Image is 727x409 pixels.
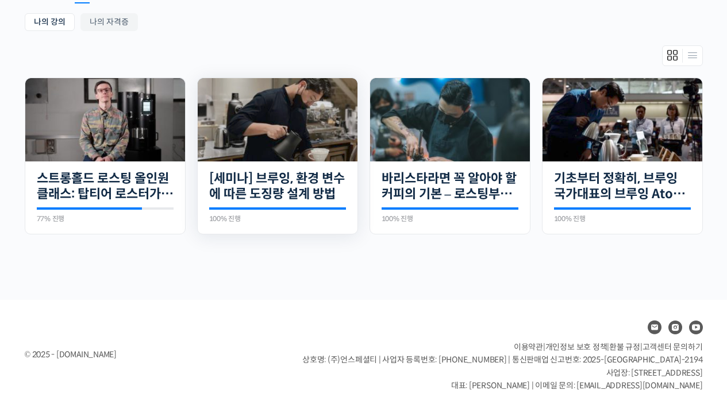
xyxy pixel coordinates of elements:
[554,171,691,202] a: 기초부터 정확히, 브루잉 국가대표의 브루잉 AtoZ 클래스
[148,314,221,342] a: 설정
[37,215,174,222] div: 77% 진행
[105,331,119,341] span: 대화
[37,171,174,202] a: 스트롱홀드 로스팅 올인원 클래스: 탑티어 로스터가 알려주는 스트롱홀드 A to Z 가이드
[382,215,518,222] div: 100% 진행
[3,314,76,342] a: 홈
[209,171,346,202] a: [세미나] 브루잉, 환경 변수에 따른 도징량 설계 방법
[209,215,346,222] div: 100% 진행
[554,215,691,222] div: 100% 진행
[25,13,703,34] nav: Sub Menu
[25,13,75,31] a: 나의 강의
[80,13,138,31] a: 나의 자격증
[643,342,703,352] span: 고객센터 문의하기
[25,347,274,362] div: © 2025 - [DOMAIN_NAME]
[382,171,518,202] a: 바리스타라면 꼭 알아야 할 커피의 기본 – 로스팅부터 에스프레소까지
[178,331,191,340] span: 설정
[545,342,607,352] a: 개인정보 보호 정책
[36,331,43,340] span: 홈
[76,314,148,342] a: 대화
[514,342,543,352] a: 이용약관
[609,342,640,352] a: 환불 규정
[662,45,703,66] div: Members directory secondary navigation
[302,341,702,392] p: | | | 상호명: (주)언스페셜티 | 사업자 등록번호: [PHONE_NUMBER] | 통신판매업 신고번호: 2025-[GEOGRAPHIC_DATA]-2194 사업장: [ST...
